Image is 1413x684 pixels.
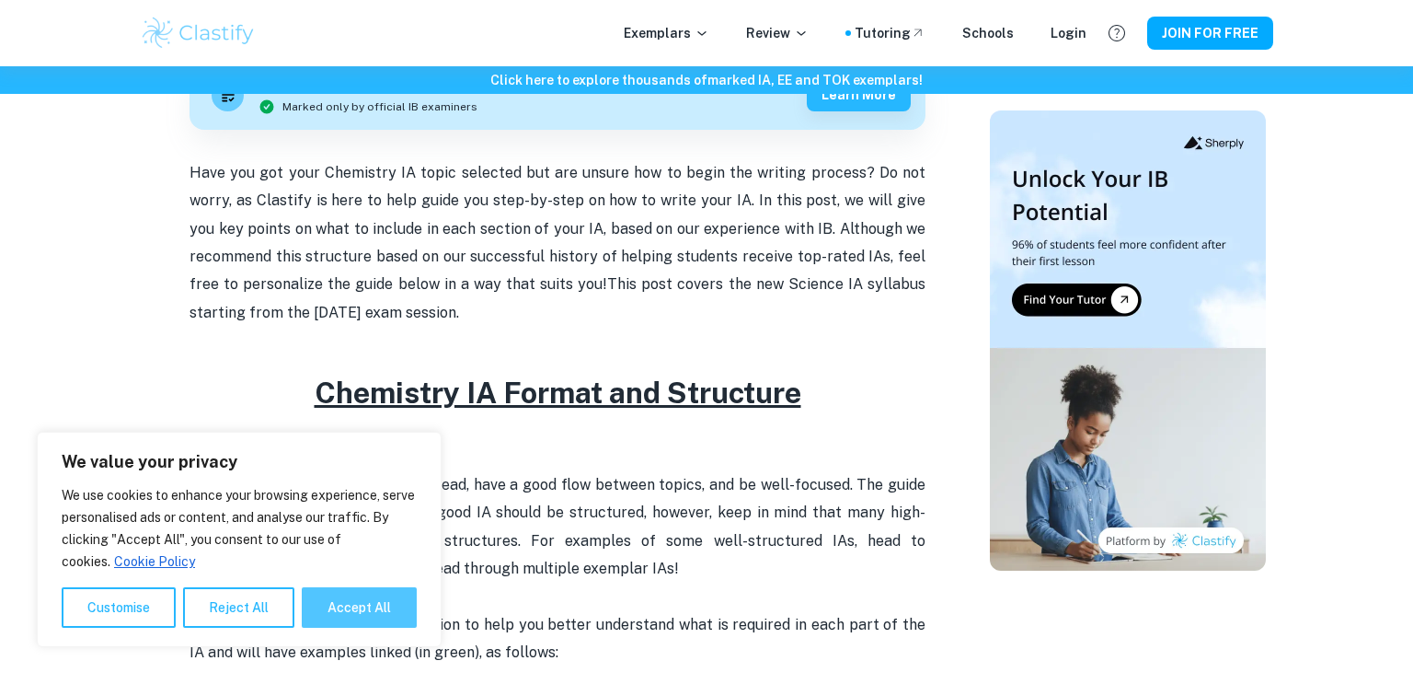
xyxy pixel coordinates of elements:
p: Have you got your Chemistry IA topic selected but are unsure how to begin the writing process? Do... [190,159,925,327]
button: JOIN FOR FREE [1147,17,1273,50]
button: Customise [62,587,176,628]
a: Get feedback on yourChemistry IAMarked only by official IB examinersLearn more [190,61,925,130]
button: Reject All [183,587,294,628]
img: Thumbnail [990,110,1266,571]
a: Tutoring [855,23,925,43]
span: This post covers the new Science IA syllabus starting from the [DATE] exam session. [190,275,929,320]
p: We value your privacy [62,451,417,473]
p: We use cookies to enhance your browsing experience, serve personalised ads or content, and analys... [62,484,417,573]
div: We value your privacy [37,432,442,647]
p: Exemplars [624,23,709,43]
a: Cookie Policy [113,553,196,570]
a: Schools [962,23,1014,43]
button: Accept All [302,587,417,628]
a: Login [1051,23,1086,43]
p: Review [746,23,809,43]
button: Help and Feedback [1101,17,1132,49]
h6: Click here to explore thousands of marked IA, EE and TOK exemplars ! [4,70,1409,90]
p: A top-scoring IA should be easy to read, have a good flow between topics, and be well-focused. Th... [190,471,925,584]
span: Marked only by official IB examiners [282,99,477,115]
u: Chemistry IA Format and Structure [315,376,801,410]
img: Clastify logo [140,15,257,52]
p: The guide will be broken up by section to help you better understand what is required in each par... [190,611,925,667]
button: Learn more [807,78,911,111]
